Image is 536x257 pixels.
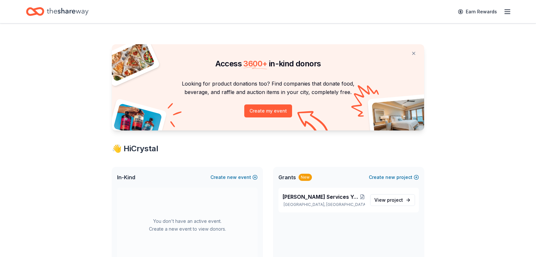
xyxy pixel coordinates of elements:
[105,40,155,82] img: Pizza
[278,173,296,181] span: Grants
[387,197,403,203] span: project
[215,59,321,68] span: Access in-kind donors
[454,6,501,18] a: Earn Rewards
[210,173,258,181] button: Createnewevent
[297,111,330,135] img: Curvy arrow
[227,173,237,181] span: new
[26,4,88,19] a: Home
[370,194,415,206] a: View project
[120,79,416,97] p: Looking for product donations too? Find companies that donate food, beverage, and raffle and auct...
[369,173,419,181] button: Createnewproject
[282,202,365,207] p: [GEOGRAPHIC_DATA], [GEOGRAPHIC_DATA]
[299,174,312,181] div: New
[244,104,292,117] button: Create my event
[282,193,360,201] span: [PERSON_NAME] Services Youth Organization's Fun In The Sun Summer Camp
[385,173,395,181] span: new
[243,59,267,68] span: 3600 +
[117,173,135,181] span: In-Kind
[374,196,403,204] span: View
[112,143,424,154] div: 👋 Hi Crystal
